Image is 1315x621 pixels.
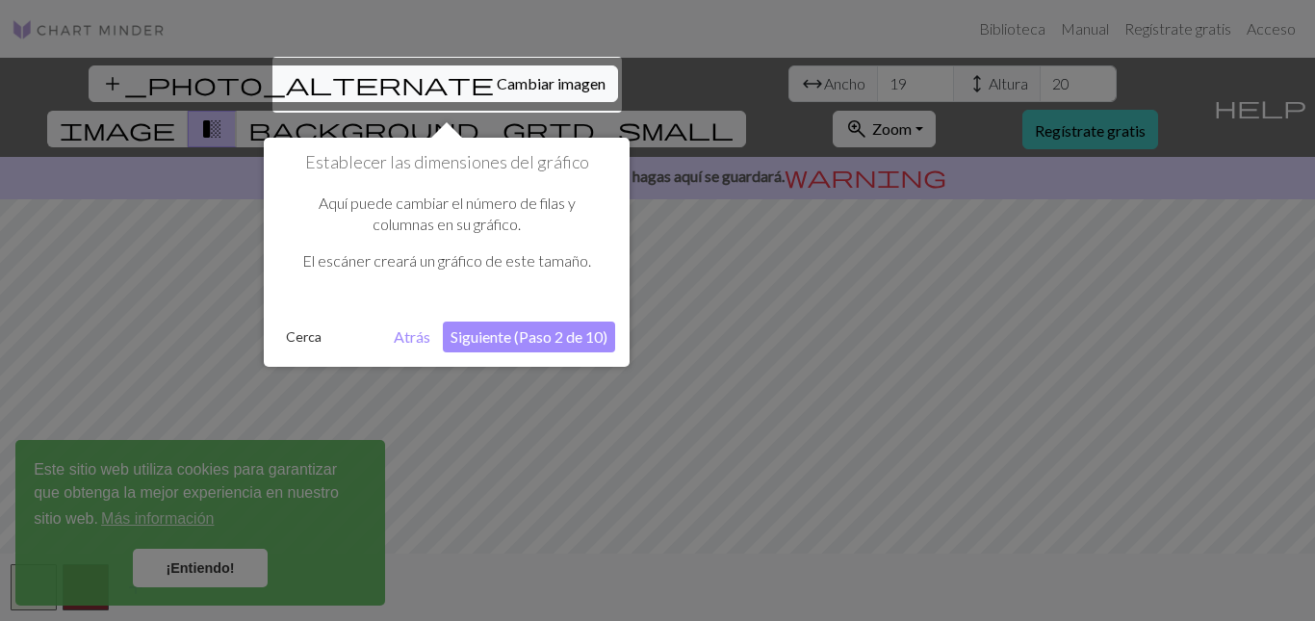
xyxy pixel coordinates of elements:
button: Cerca [278,323,329,351]
font: Siguiente (Paso 2 de 10) [451,327,607,346]
div: Establecer las dimensiones del gráfico [264,138,630,367]
font: Aquí puede cambiar el número de filas y columnas en su gráfico. [319,194,576,233]
font: Cerca [286,328,322,345]
button: Atrás [386,322,438,352]
font: Atrás [394,327,430,346]
h1: Establecer las dimensiones del gráfico [278,152,615,173]
font: Establecer las dimensiones del gráfico [305,151,589,172]
button: Siguiente (Paso 2 de 10) [443,322,615,352]
font: El escáner creará un gráfico de este tamaño. [302,251,591,270]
